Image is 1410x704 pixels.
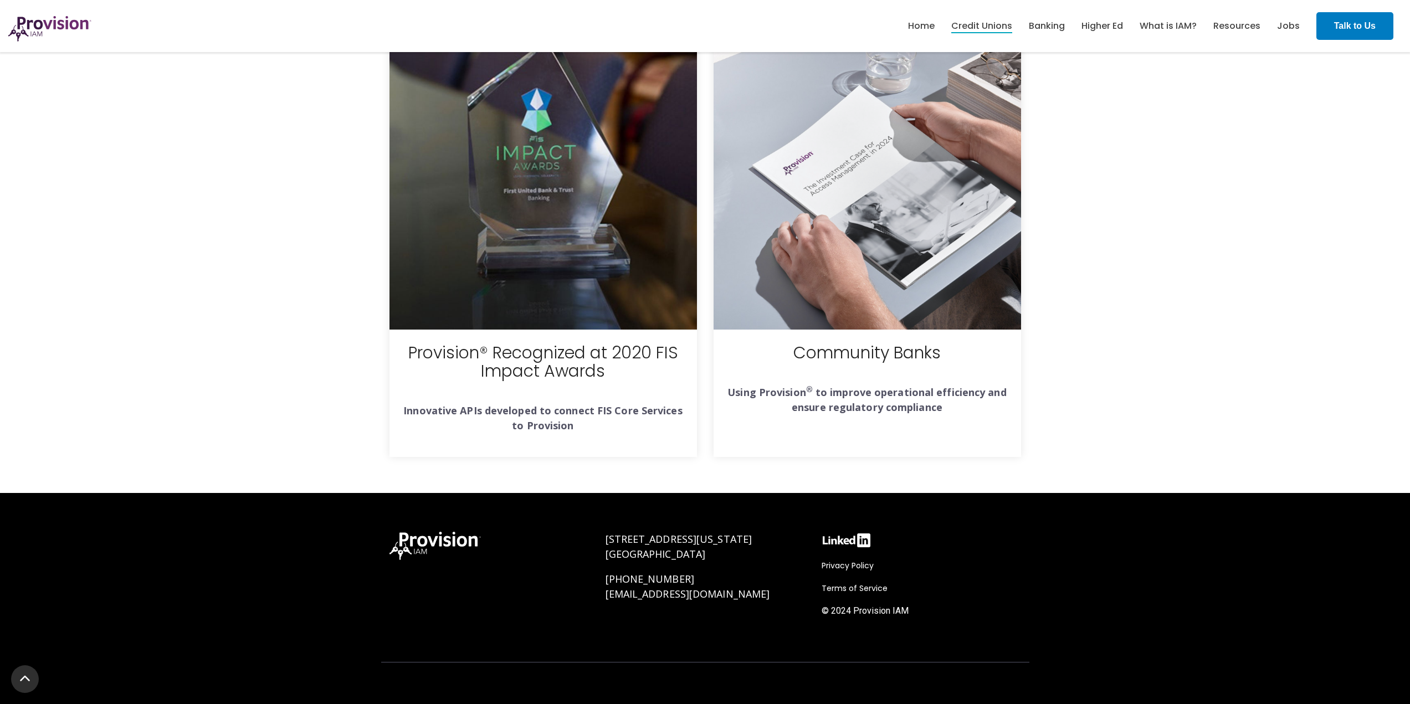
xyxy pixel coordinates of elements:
[389,532,481,560] img: ProvisionIAM-Logo-White@3x
[822,532,871,549] img: linkedin
[8,16,91,42] img: ProvisionIAM-Logo-Purple
[1081,17,1123,35] a: Higher Ed
[900,8,1308,44] nav: menu
[1140,17,1197,35] a: What is IAM?
[714,22,1021,330] img: Untitled design (32)
[606,547,706,561] span: [GEOGRAPHIC_DATA]
[908,17,935,35] a: Home
[606,587,770,600] a: [EMAIL_ADDRESS][DOMAIN_NAME]
[389,22,697,330] img: fis-impact-award-1
[822,583,888,594] span: Terms of Service
[822,605,909,616] span: © 2024 Provision IAM
[1213,17,1260,35] a: Resources
[1316,12,1393,40] a: Talk to Us
[951,17,1012,35] a: Credit Unions
[1277,17,1300,35] a: Jobs
[806,384,813,394] sup: ®
[822,559,879,572] a: Privacy Policy
[822,560,874,571] span: Privacy Policy
[606,572,694,585] a: [PHONE_NUMBER]
[403,404,682,432] strong: Innovative APIs developed to connect FIS Core Services to Provision
[606,532,752,546] span: [STREET_ADDRESS][US_STATE]
[403,343,683,398] h3: Provision® Recognized at 2020 FIS Impact Awards
[727,343,1007,380] h3: Community Banks
[822,582,893,595] a: Terms of Service
[727,386,1006,414] strong: Using Provision to improve operational efficiency and ensure regulatory compliance
[606,532,752,561] a: [STREET_ADDRESS][US_STATE][GEOGRAPHIC_DATA]
[1334,21,1376,30] strong: Talk to Us
[1029,17,1065,35] a: Banking
[822,559,1021,623] div: Navigation Menu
